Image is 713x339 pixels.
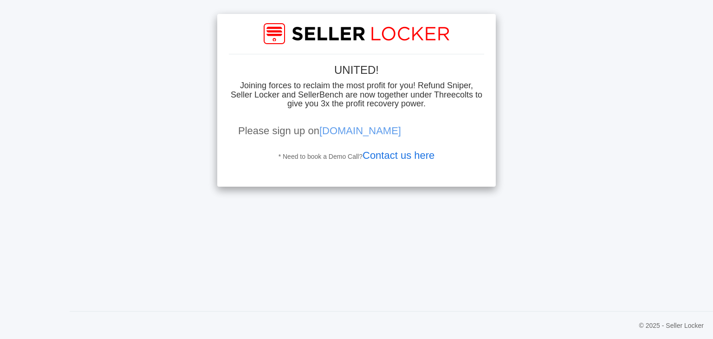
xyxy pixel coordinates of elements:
[363,150,434,161] a: Contact us here
[229,64,484,76] h3: UNITED!
[229,114,484,148] div: Please sign up on
[584,291,702,328] iframe: Drift Widget Chat Controller
[229,81,484,109] h4: Joining forces to reclaim the most profit for you! Refund Sniper, Seller Locker and SellerBench a...
[319,125,401,137] a: [DOMAIN_NAME]
[264,23,449,44] img: Image
[229,148,484,163] div: * Need to book a Demo Call?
